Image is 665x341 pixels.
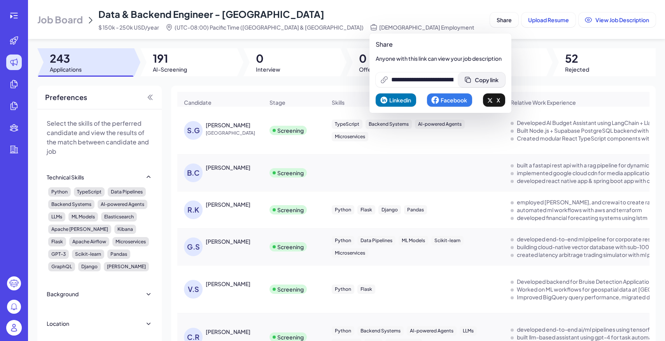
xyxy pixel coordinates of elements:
[359,51,373,65] span: 0
[528,16,569,23] span: Upload Resume
[206,200,250,208] div: Raviteja Kalavena
[72,250,104,259] div: Scikit-learn
[206,163,250,171] div: Bryan Chhorb
[48,200,94,209] div: Backend Systems
[490,12,518,27] button: Share
[153,51,187,65] span: 191
[184,237,203,256] div: G.S
[78,262,101,271] div: Django
[47,290,79,298] div: Background
[521,12,576,27] button: Upload Resume
[112,237,149,246] div: Microservices
[277,127,304,134] div: Screening
[153,65,187,73] span: AI-Screening
[332,248,368,258] div: Microservices
[332,285,354,294] div: Python
[45,92,87,103] span: Preferences
[277,285,304,293] div: Screening
[175,23,364,31] span: (UTC-08:00) Pacific Time ([GEOGRAPHIC_DATA] & [GEOGRAPHIC_DATA])
[48,262,75,271] div: GraphQL
[206,121,250,129] div: Siddhant Gade
[277,169,304,177] div: Screening
[206,328,250,336] div: Chakradhar Reddy Nemalidinne
[332,326,354,336] div: Python
[460,326,477,336] div: LLMs
[206,129,264,137] span: [GEOGRAPHIC_DATA]
[511,98,576,106] span: Relative Work Experience
[114,225,136,234] div: Kibana
[74,187,105,197] div: TypeScript
[277,243,304,251] div: Screening
[376,40,505,49] p: Share
[399,236,428,245] div: ML Models
[269,98,285,106] span: Stage
[579,12,656,27] button: View Job Description
[517,206,642,214] div: automated ml workflows with aws and terraform
[517,119,663,127] div: Developed AI Budget Assistant using LangChain + Llama 3
[458,72,505,87] button: Copy link
[332,98,345,106] span: Skills
[357,236,395,245] div: Data Pipelines
[427,93,472,107] button: Facebook
[184,98,212,106] span: Candidate
[441,97,467,104] span: Facebook
[565,65,589,73] span: Rejected
[359,65,373,73] span: Offer
[277,206,304,214] div: Screening
[389,97,411,104] span: Linkedin
[595,16,649,23] span: View Job Description
[50,51,82,65] span: 243
[376,93,416,107] button: Linkedin
[69,237,109,246] div: Apache Airflow
[47,320,69,327] div: Location
[101,212,137,221] div: Elasticsearch
[48,187,71,197] div: Python
[98,200,147,209] div: AI-powered Agents
[68,212,98,221] div: ML Models
[48,250,69,259] div: GPT-3
[108,187,146,197] div: Data Pipelines
[407,326,457,336] div: AI-powered Agents
[184,200,203,219] div: R.K
[497,16,512,23] span: Share
[107,250,130,259] div: Pandas
[497,97,500,104] span: X
[332,120,362,129] div: TypeScript
[332,132,368,141] div: Microservices
[206,237,250,245] div: Gerald Sebastian
[37,13,83,26] span: Job Board
[104,262,149,271] div: [PERSON_NAME]
[332,205,354,214] div: Python
[277,333,304,341] div: Screening
[357,205,375,214] div: Flask
[98,23,159,31] span: $ 150k - 250k USD/year
[184,163,203,182] div: B.C
[415,120,465,129] div: AI-powered Agents
[357,326,404,336] div: Backend Systems
[475,76,499,83] span: Copy link
[6,320,22,336] img: user_logo.png
[48,212,65,221] div: LLMs
[366,120,412,129] div: Backend Systems
[256,51,280,65] span: 0
[48,225,111,234] div: Apache [PERSON_NAME]
[431,236,464,245] div: Scikit-learn
[184,280,203,299] div: V.S
[565,51,589,65] span: 52
[256,65,280,73] span: Interview
[379,23,474,31] span: [DEMOGRAPHIC_DATA] Employment
[517,333,662,341] div: built llm-based assistant using gpt-4 for task automation
[48,237,66,246] div: Flask
[483,93,505,107] button: X
[47,173,84,181] div: Technical Skills
[517,325,659,333] div: developed end-to-end ai/ml pipelines using tensorflow
[378,205,401,214] div: Django
[206,280,250,288] div: Vishesh Saluja
[376,54,505,62] p: Anyone with this link can view your job description
[404,205,427,214] div: Pandas
[98,8,324,20] span: Data & Backend Engineer - [GEOGRAPHIC_DATA]
[50,65,82,73] span: Applications
[332,236,354,245] div: Python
